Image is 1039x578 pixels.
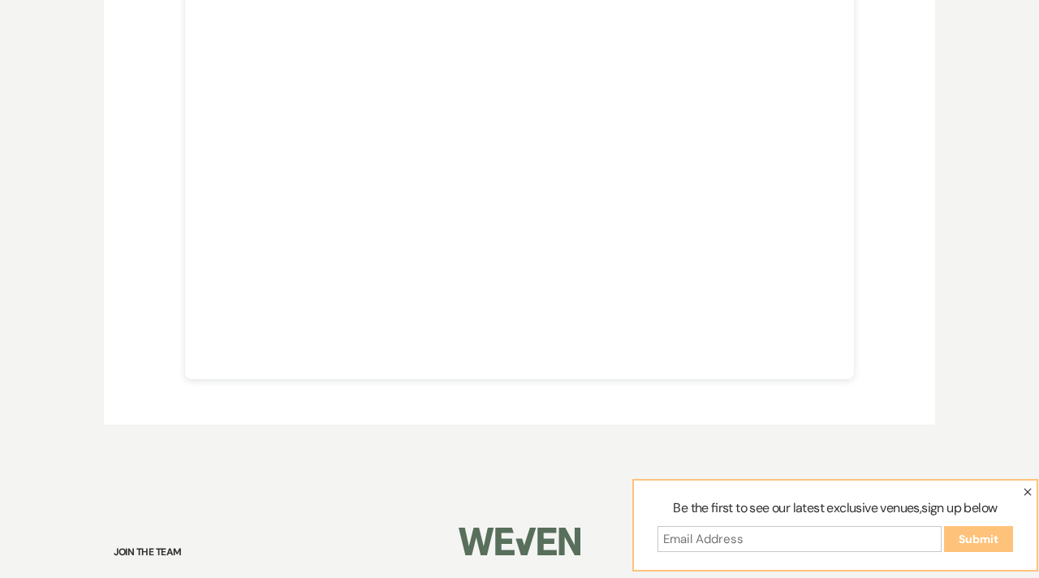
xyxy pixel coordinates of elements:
[921,499,997,516] span: sign up below
[657,526,942,552] input: Email Address
[459,513,580,570] img: Weven Logo
[644,498,1027,526] label: Be the first to see our latest exclusive venues,
[944,526,1013,552] input: Submit
[114,542,182,562] a: Join the Team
